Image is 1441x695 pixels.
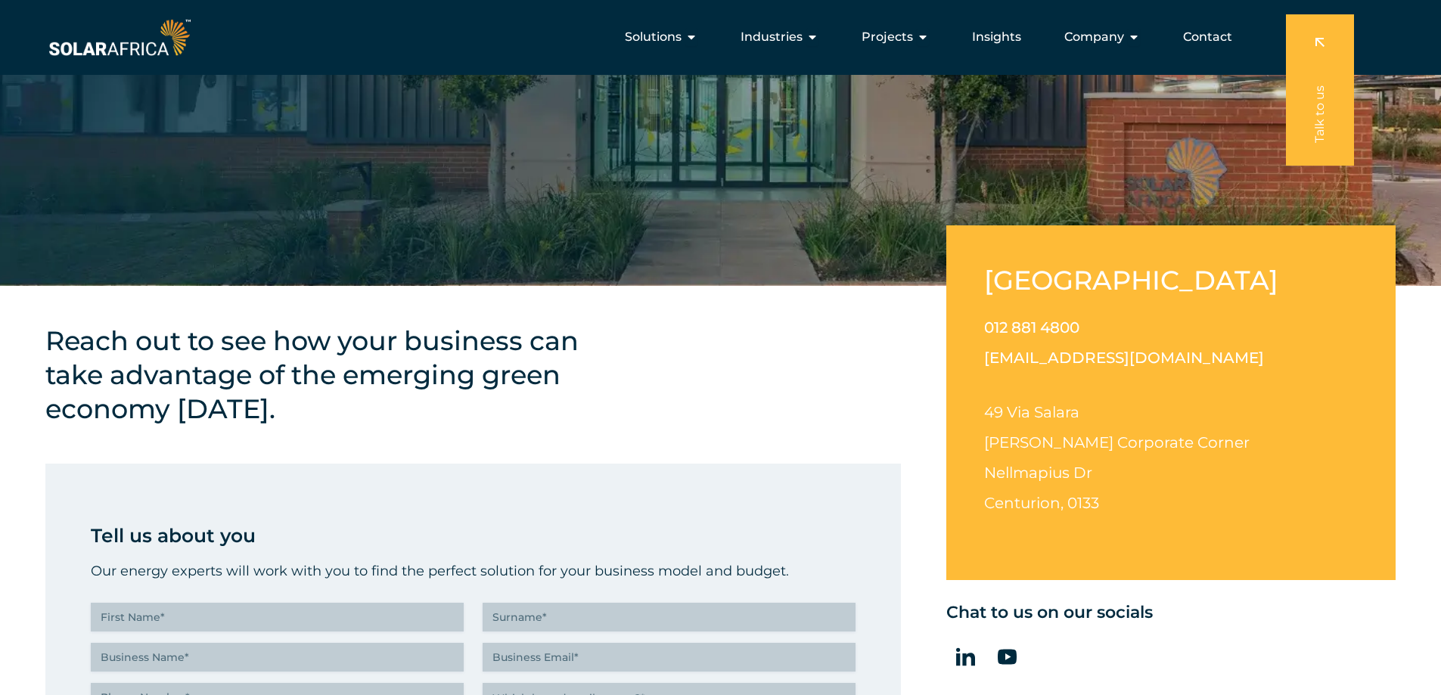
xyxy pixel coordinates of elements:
span: Solutions [625,28,682,46]
h2: [GEOGRAPHIC_DATA] [984,263,1290,297]
span: 49 Via Salara [984,403,1079,421]
a: Contact [1183,28,1232,46]
span: Nellmapius Dr [984,464,1092,482]
h5: Chat to us on our socials [946,603,1396,622]
div: Menu Toggle [194,22,1244,52]
a: Insights [972,28,1021,46]
span: [PERSON_NAME] Corporate Corner [984,433,1250,451]
input: First Name* [91,603,464,631]
p: Tell us about you [91,520,856,551]
span: Projects [862,28,913,46]
span: Centurion, 0133 [984,494,1099,512]
input: Surname* [483,603,856,631]
p: Our energy experts will work with you to find the perfect solution for your business model and bu... [91,560,856,582]
span: Industries [741,28,803,46]
input: Business Name* [91,643,464,672]
a: 012 881 4800 [984,318,1079,337]
a: [EMAIL_ADDRESS][DOMAIN_NAME] [984,349,1264,367]
input: Business Email* [483,643,856,672]
nav: Menu [194,22,1244,52]
span: Company [1064,28,1124,46]
h4: Reach out to see how your business can take advantage of the emerging green economy [DATE]. [45,324,613,426]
